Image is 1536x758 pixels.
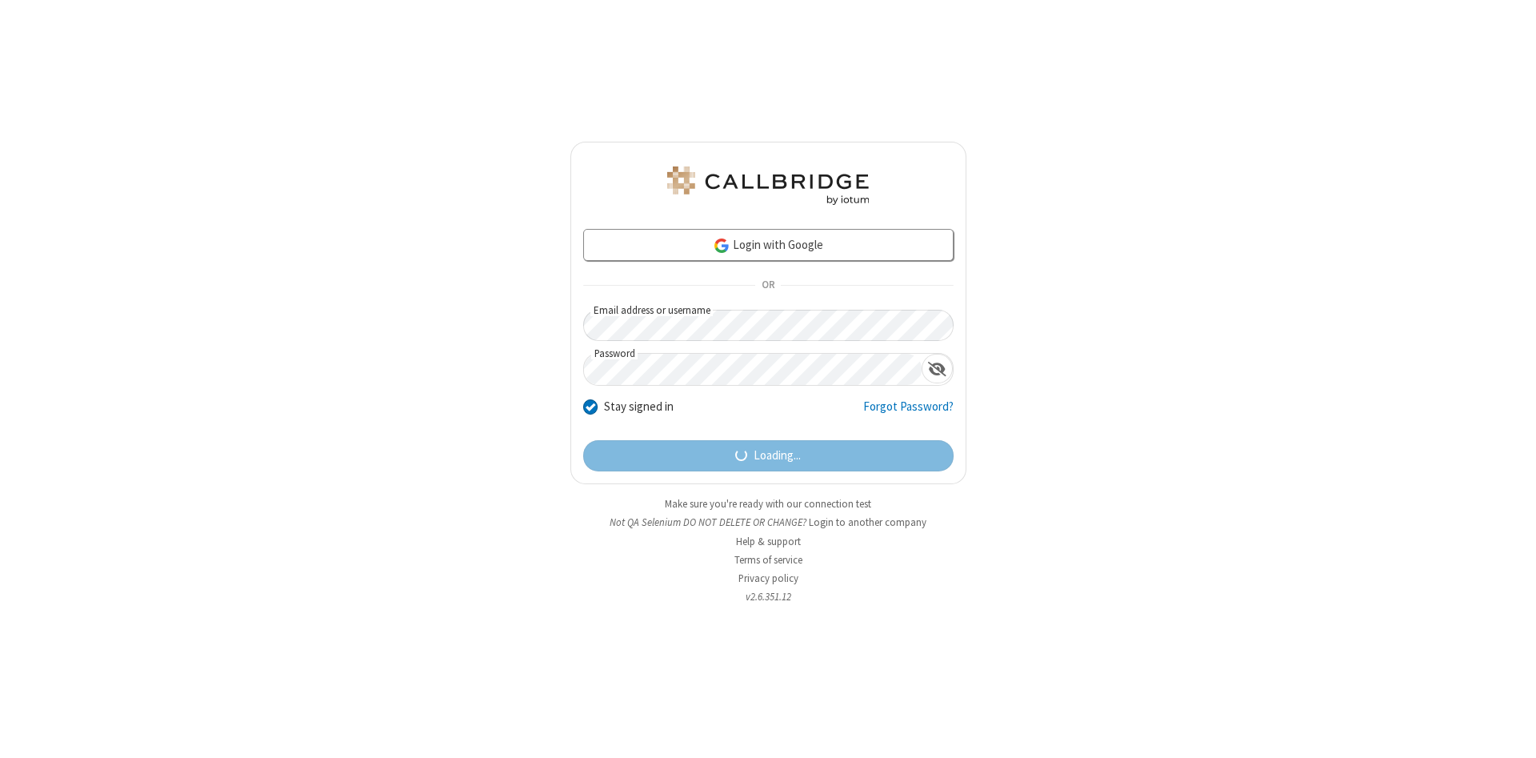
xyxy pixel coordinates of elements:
input: Password [584,354,922,385]
span: OR [755,275,781,297]
li: Not QA Selenium DO NOT DELETE OR CHANGE? [570,515,966,530]
a: Terms of service [734,553,802,567]
label: Stay signed in [604,398,674,416]
img: google-icon.png [713,237,730,255]
a: Make sure you're ready with our connection test [665,497,871,511]
a: Login with Google [583,229,954,261]
span: Loading... [754,447,801,465]
a: Forgot Password? [863,398,954,428]
a: Privacy policy [738,572,798,585]
li: v2.6.351.12 [570,589,966,604]
input: Email address or username [583,310,954,341]
button: Login to another company [809,515,926,530]
div: Show password [922,354,953,383]
button: Loading... [583,440,954,472]
a: Help & support [736,535,801,548]
img: QA Selenium DO NOT DELETE OR CHANGE [664,166,872,205]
